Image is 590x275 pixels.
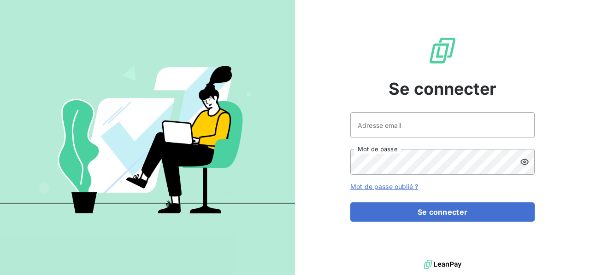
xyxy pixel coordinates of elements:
a: Mot de passe oublié ? [350,183,418,190]
img: Logo LeanPay [428,36,457,65]
button: Se connecter [350,202,535,222]
span: Se connecter [389,76,496,101]
input: placeholder [350,112,535,138]
img: logo [424,258,461,271]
